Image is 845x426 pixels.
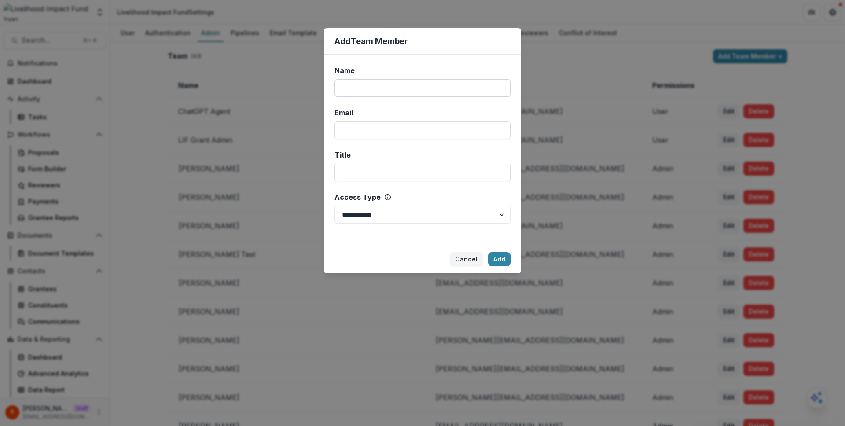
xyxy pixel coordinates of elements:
span: Title [334,150,351,160]
span: Access Type [334,192,381,202]
button: Cancel [450,252,483,266]
header: Add Team Member [324,28,521,55]
button: Add [488,252,511,266]
span: Email [334,107,353,118]
span: Name [334,65,355,76]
